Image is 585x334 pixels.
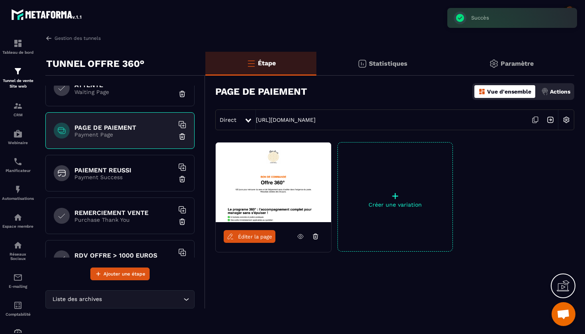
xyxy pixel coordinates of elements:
p: + [338,190,452,201]
a: [URL][DOMAIN_NAME] [256,117,316,123]
img: scheduler [13,157,23,166]
img: trash [178,133,186,141]
a: formationformationTableau de bord [2,33,34,61]
input: Search for option [103,295,181,304]
p: Réseaux Sociaux [2,252,34,261]
img: bars-o.4a397970.svg [246,59,256,68]
p: CRM [2,113,34,117]
p: Comptabilité [2,312,34,316]
img: trash [178,175,186,183]
a: accountantaccountantComptabilité [2,295,34,322]
span: Éditer la page [238,234,272,240]
p: Étape [258,59,276,67]
img: trash [178,90,186,98]
h3: PAGE DE PAIEMENT [215,86,307,97]
a: Gestion des tunnels [45,35,101,42]
img: setting-w.858f3a88.svg [559,112,574,127]
img: image [216,143,331,222]
p: Espace membre [2,224,34,229]
a: emailemailE-mailing [2,267,34,295]
p: Payment Page [74,131,174,138]
a: Éditer la page [224,230,275,243]
button: Ajouter une étape [90,268,150,280]
p: Payment Success [74,174,174,180]
p: Waiting Page [74,89,174,95]
a: formationformationTunnel de vente Site web [2,61,34,95]
p: Vue d'ensemble [487,88,531,95]
a: formationformationCRM [2,95,34,123]
h6: RDV OFFRE > 1000 EUROS [74,252,174,259]
img: arrow-next.bcc2205e.svg [543,112,558,127]
img: logo [11,7,83,21]
p: Tunnel de vente Site web [2,78,34,89]
img: stats.20deebd0.svg [357,59,367,68]
img: formation [13,101,23,111]
img: trash [178,218,186,226]
h6: PAIEMENT REUSSI [74,166,174,174]
a: social-networksocial-networkRéseaux Sociaux [2,234,34,267]
img: formation [13,66,23,76]
p: Planificateur [2,168,34,173]
a: schedulerschedulerPlanificateur [2,151,34,179]
div: Search for option [45,290,195,309]
a: automationsautomationsWebinaire [2,123,34,151]
p: E-mailing [2,284,34,289]
p: Actions [550,88,570,95]
h6: REMERCIEMENT VENTE [74,209,174,217]
span: Ajouter une étape [103,270,145,278]
h6: PAGE DE PAIEMENT [74,124,174,131]
img: automations [13,213,23,222]
img: automations [13,185,23,194]
img: arrow [45,35,53,42]
img: automations [13,129,23,139]
p: Statistiques [369,60,408,67]
a: automationsautomationsAutomatisations [2,179,34,207]
p: Paramètre [501,60,534,67]
span: Liste des archives [51,295,103,304]
p: Webinaire [2,141,34,145]
p: Purchase Thank You [74,217,174,223]
a: Ouvrir le chat [552,302,575,326]
img: social-network [13,240,23,250]
img: email [13,273,23,282]
p: TUNNEL OFFRE 360° [46,56,144,72]
img: dashboard-orange.40269519.svg [478,88,486,95]
img: setting-gr.5f69749f.svg [489,59,499,68]
p: Tableau de bord [2,50,34,55]
img: formation [13,39,23,48]
p: Créer une variation [338,201,452,208]
img: accountant [13,301,23,310]
p: Automatisations [2,196,34,201]
a: automationsautomationsEspace membre [2,207,34,234]
span: Direct [220,117,236,123]
img: actions.d6e523a2.png [541,88,548,95]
